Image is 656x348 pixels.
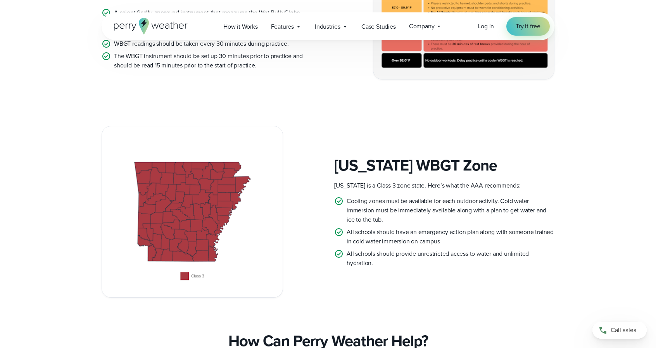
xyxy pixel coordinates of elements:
span: Industries [315,22,340,31]
a: How it Works [217,19,264,34]
a: Call sales [592,322,647,339]
span: Try it free [516,22,540,31]
a: Case Studies [355,19,402,34]
span: Case Studies [361,22,396,31]
img: Arkansas WBGT Zone [102,126,283,297]
h3: [US_STATE] WBGT Zone [334,156,554,175]
span: How it Works [223,22,258,31]
span: Company [409,22,435,31]
span: Features [271,22,294,31]
p: All schools should provide unrestricted access to water and unlimited hydration. [347,249,554,268]
span: Call sales [611,326,636,335]
p: WBGT readings should be taken every 30 minutes during practice. [114,39,288,48]
p: A scientifically-approved instrument that measures the Wet Bulb Globe Temperature (WBGT) should b... [114,8,322,36]
p: Cooling zones must be available for each outdoor activity. Cold water immersion must be immediate... [347,196,554,224]
p: [US_STATE] is a Class 3 zone state. Here’s what the AAA recommends: [334,181,554,190]
p: All schools should have an emergency action plan along with someone trained in cold water immersi... [347,227,554,246]
a: Try it free [506,17,550,36]
p: The WBGT instrument should be set up 30 minutes prior to practice and should be read 15 minutes p... [114,52,322,70]
a: Log in [478,22,494,31]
